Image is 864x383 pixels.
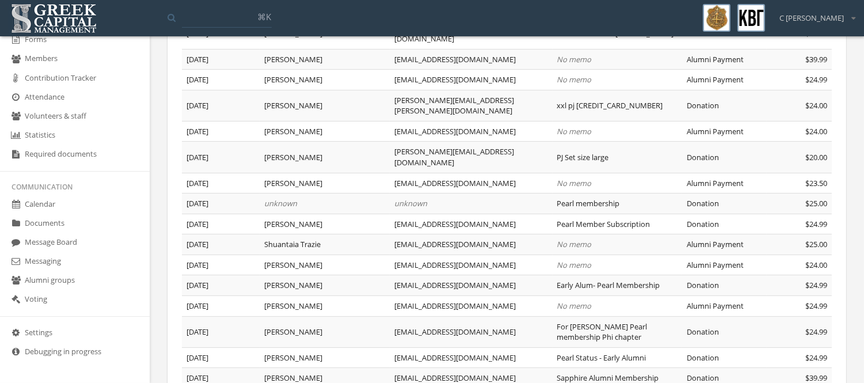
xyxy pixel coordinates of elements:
[390,173,552,194] td: [EMAIL_ADDRESS][DOMAIN_NAME]
[390,142,552,173] td: [PERSON_NAME][EMAIL_ADDRESS][DOMAIN_NAME]
[390,214,552,234] td: [EMAIL_ADDRESS][DOMAIN_NAME]
[390,234,552,255] td: [EMAIL_ADDRESS][DOMAIN_NAME]
[260,70,390,90] td: [PERSON_NAME]
[182,194,260,214] td: [DATE]
[682,142,767,173] td: Donation
[682,255,767,275] td: Alumni Payment
[553,214,683,234] td: Pearl Member Subscription
[557,178,592,188] span: No memo
[182,316,260,347] td: [DATE]
[182,255,260,275] td: [DATE]
[682,275,767,296] td: Donation
[260,347,390,368] td: [PERSON_NAME]
[390,316,552,347] td: [EMAIL_ADDRESS][DOMAIN_NAME]
[260,173,390,194] td: [PERSON_NAME]
[260,49,390,70] td: [PERSON_NAME]
[182,347,260,368] td: [DATE]
[779,13,844,24] span: C [PERSON_NAME]
[772,4,855,24] div: C [PERSON_NAME]
[390,255,552,275] td: [EMAIL_ADDRESS][DOMAIN_NAME]
[553,194,683,214] td: Pearl membership
[557,54,592,65] span: No memo
[557,126,592,136] span: No memo
[805,100,827,111] span: $24.00
[553,90,683,121] td: xxl pj [CREDIT_CARD_NUMBER]
[805,219,827,229] span: $24.99
[260,316,390,347] td: [PERSON_NAME]
[805,239,827,249] span: $25.00
[557,239,592,249] span: No memo
[682,234,767,255] td: Alumni Payment
[260,295,390,316] td: [PERSON_NAME]
[182,70,260,90] td: [DATE]
[805,28,827,39] span: $25.00
[182,214,260,234] td: [DATE]
[682,194,767,214] td: Donation
[390,275,552,296] td: [EMAIL_ADDRESS][DOMAIN_NAME]
[805,373,827,383] span: $39.99
[682,70,767,90] td: Alumni Payment
[805,54,827,65] span: $39.99
[182,173,260,194] td: [DATE]
[805,301,827,311] span: $24.99
[390,70,552,90] td: [EMAIL_ADDRESS][DOMAIN_NAME]
[264,198,297,208] em: unknown
[805,152,827,162] span: $20.00
[682,90,767,121] td: Donation
[805,352,827,363] span: $24.99
[390,49,552,70] td: [EMAIL_ADDRESS][DOMAIN_NAME]
[805,198,827,208] span: $25.00
[553,275,683,296] td: Early Alum- Pearl Membership
[805,74,827,85] span: $24.99
[182,90,260,121] td: [DATE]
[260,214,390,234] td: [PERSON_NAME]
[682,49,767,70] td: Alumni Payment
[805,126,827,136] span: $24.00
[394,198,427,208] em: unknown
[390,295,552,316] td: [EMAIL_ADDRESS][DOMAIN_NAME]
[390,90,552,121] td: [PERSON_NAME][EMAIL_ADDRESS][PERSON_NAME][DOMAIN_NAME]
[260,142,390,173] td: [PERSON_NAME]
[682,347,767,368] td: Donation
[805,327,827,337] span: $24.99
[553,142,683,173] td: PJ Set size large
[682,173,767,194] td: Alumni Payment
[257,11,271,22] span: ⌘K
[182,121,260,142] td: [DATE]
[260,255,390,275] td: [PERSON_NAME]
[682,214,767,234] td: Donation
[182,234,260,255] td: [DATE]
[390,121,552,142] td: [EMAIL_ADDRESS][DOMAIN_NAME]
[805,260,827,270] span: $24.00
[182,142,260,173] td: [DATE]
[390,347,552,368] td: [EMAIL_ADDRESS][DOMAIN_NAME]
[557,74,592,85] span: No memo
[260,121,390,142] td: [PERSON_NAME]
[805,178,827,188] span: $23.50
[805,280,827,290] span: $24.99
[553,316,683,347] td: For [PERSON_NAME] Pearl membership Phi chapter
[682,316,767,347] td: Donation
[557,301,592,311] span: No memo
[682,295,767,316] td: Alumni Payment
[260,275,390,296] td: [PERSON_NAME]
[260,90,390,121] td: [PERSON_NAME]
[557,260,592,270] span: No memo
[182,49,260,70] td: [DATE]
[553,347,683,368] td: Pearl Status - Early Alumni
[260,234,390,255] td: Shuantaia Trazie
[182,295,260,316] td: [DATE]
[682,121,767,142] td: Alumni Payment
[182,275,260,296] td: [DATE]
